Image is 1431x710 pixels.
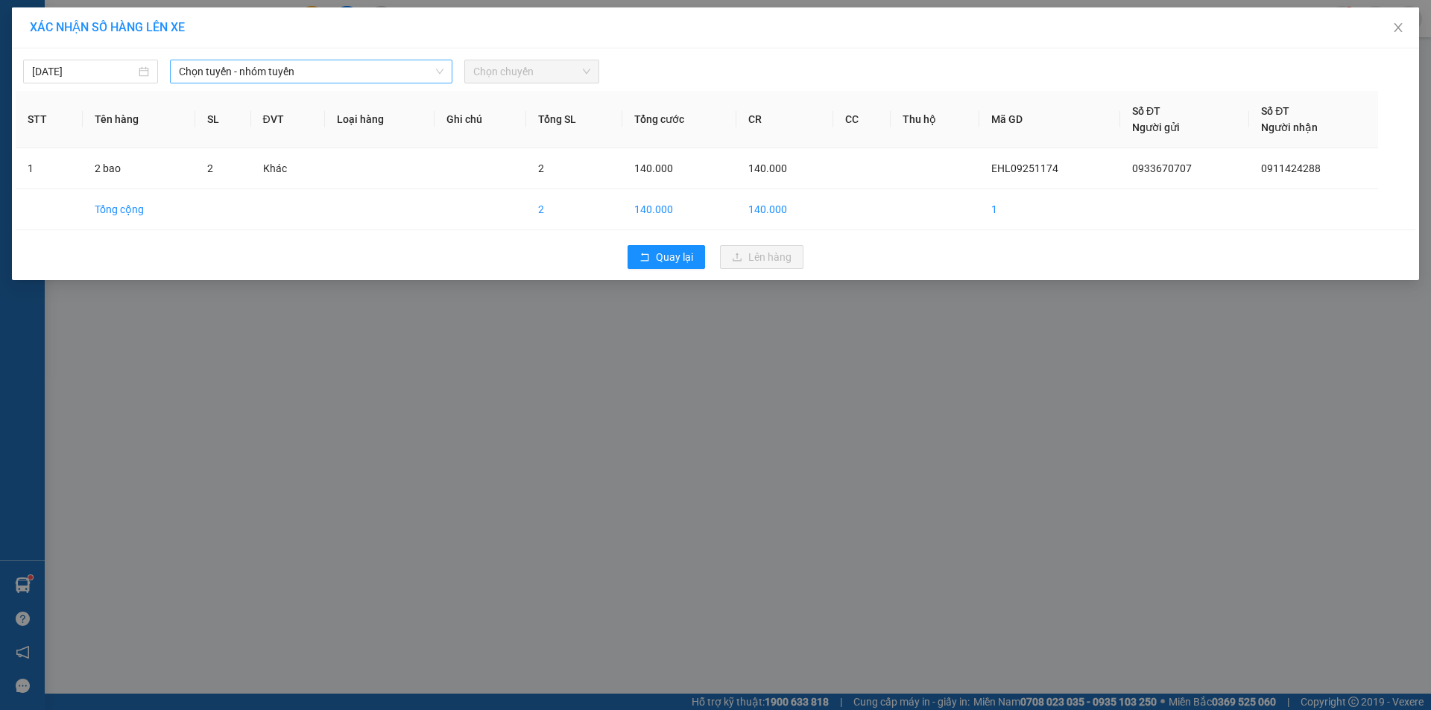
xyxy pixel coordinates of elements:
span: Chọn tuyến - nhóm tuyến [179,60,443,83]
span: 0933670707 [1132,162,1192,174]
span: Người nhận [1261,121,1318,133]
th: STT [16,91,83,148]
button: rollbackQuay lại [628,245,705,269]
th: Tên hàng [83,91,196,148]
th: Tổng SL [526,91,622,148]
td: 2 [526,189,622,230]
th: ĐVT [251,91,325,148]
span: Quay lại [656,249,693,265]
th: Mã GD [979,91,1120,148]
td: 140.000 [736,189,833,230]
input: 14/09/2025 [32,63,136,80]
th: Tổng cước [622,91,736,148]
td: Khác [251,148,325,189]
span: rollback [639,252,650,264]
td: 140.000 [622,189,736,230]
span: 2 [538,162,544,174]
td: 2 bao [83,148,196,189]
button: Close [1377,7,1419,49]
span: close [1392,22,1404,34]
span: 0911424288 [1261,162,1321,174]
span: Chọn chuyến [473,60,590,83]
span: down [435,67,444,76]
td: 1 [16,148,83,189]
th: CR [736,91,833,148]
span: 140.000 [634,162,673,174]
th: SL [195,91,250,148]
span: Số ĐT [1132,105,1160,117]
span: 2 [207,162,213,174]
th: Loại hàng [325,91,435,148]
span: 140.000 [748,162,787,174]
th: Ghi chú [435,91,527,148]
span: EHL09251174 [991,162,1058,174]
span: Số ĐT [1261,105,1289,117]
span: XÁC NHẬN SỐ HÀNG LÊN XE [30,20,185,34]
button: uploadLên hàng [720,245,803,269]
th: Thu hộ [891,91,979,148]
span: Người gửi [1132,121,1180,133]
td: Tổng cộng [83,189,196,230]
td: 1 [979,189,1120,230]
th: CC [833,91,891,148]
